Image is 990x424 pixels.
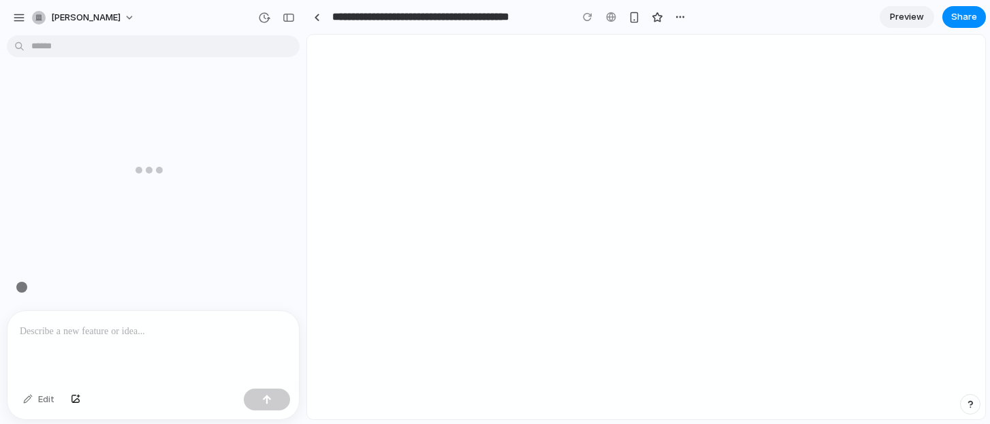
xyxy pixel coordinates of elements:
[890,10,924,24] span: Preview
[942,6,986,28] button: Share
[27,7,142,29] button: [PERSON_NAME]
[951,10,977,24] span: Share
[51,11,121,25] span: [PERSON_NAME]
[880,6,934,28] a: Preview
